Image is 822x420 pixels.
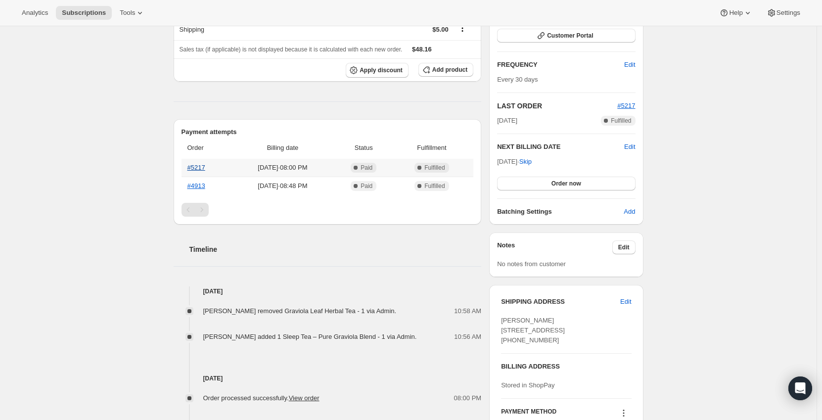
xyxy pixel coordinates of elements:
[776,9,800,17] span: Settings
[455,23,470,34] button: Shipping actions
[547,32,593,40] span: Customer Portal
[618,243,630,251] span: Edit
[497,116,517,126] span: [DATE]
[497,260,566,268] span: No notes from customer
[182,137,231,159] th: Order
[454,332,481,342] span: 10:56 AM
[454,393,482,403] span: 08:00 PM
[497,158,532,165] span: [DATE] ·
[203,307,397,315] span: [PERSON_NAME] removed Graviola Leaf Herbal Tea - 1 via Admin.
[412,46,432,53] span: $48.16
[361,164,372,172] span: Paid
[234,181,331,191] span: [DATE] · 08:48 PM
[234,143,331,153] span: Billing date
[189,244,482,254] h2: Timeline
[497,142,624,152] h2: NEXT BILLING DATE
[432,26,449,33] span: $5.00
[337,143,390,153] span: Status
[424,164,445,172] span: Fulfilled
[203,333,417,340] span: [PERSON_NAME] added 1 Sleep Tea – Pure Graviola Blend - 1 via Admin.
[497,76,538,83] span: Every 30 days
[497,240,612,254] h3: Notes
[182,203,474,217] nav: Pagination
[346,63,409,78] button: Apply discount
[182,127,474,137] h2: Payment attempts
[454,306,481,316] span: 10:58 AM
[432,66,467,74] span: Add product
[120,9,135,17] span: Tools
[234,163,331,173] span: [DATE] · 08:00 PM
[203,394,320,402] span: Order processed successfully.
[713,6,758,20] button: Help
[501,297,620,307] h3: SHIPPING ADDRESS
[501,381,554,389] span: Stored in ShopPay
[614,294,637,310] button: Edit
[501,362,631,372] h3: BILLING ADDRESS
[761,6,806,20] button: Settings
[22,9,48,17] span: Analytics
[187,164,205,171] a: #5217
[424,182,445,190] span: Fulfilled
[618,57,641,73] button: Edit
[174,286,482,296] h4: [DATE]
[618,204,641,220] button: Add
[497,101,617,111] h2: LAST ORDER
[418,63,473,77] button: Add product
[624,142,635,152] button: Edit
[497,29,635,43] button: Customer Portal
[611,117,631,125] span: Fulfilled
[360,66,403,74] span: Apply discount
[497,60,624,70] h2: FREQUENCY
[624,60,635,70] span: Edit
[396,143,467,153] span: Fulfillment
[497,207,624,217] h6: Batching Settings
[617,101,635,111] button: #5217
[180,46,403,53] span: Sales tax (if applicable) is not displayed because it is calculated with each new order.
[174,18,329,40] th: Shipping
[289,394,320,402] a: View order
[187,182,205,189] a: #4913
[497,177,635,190] button: Order now
[551,180,581,187] span: Order now
[62,9,106,17] span: Subscriptions
[501,317,565,344] span: [PERSON_NAME] [STREET_ADDRESS] [PHONE_NUMBER]
[729,9,742,17] span: Help
[513,154,538,170] button: Skip
[519,157,532,167] span: Skip
[16,6,54,20] button: Analytics
[114,6,151,20] button: Tools
[624,207,635,217] span: Add
[56,6,112,20] button: Subscriptions
[788,376,812,400] div: Open Intercom Messenger
[361,182,372,190] span: Paid
[617,102,635,109] a: #5217
[612,240,636,254] button: Edit
[620,297,631,307] span: Edit
[174,373,482,383] h4: [DATE]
